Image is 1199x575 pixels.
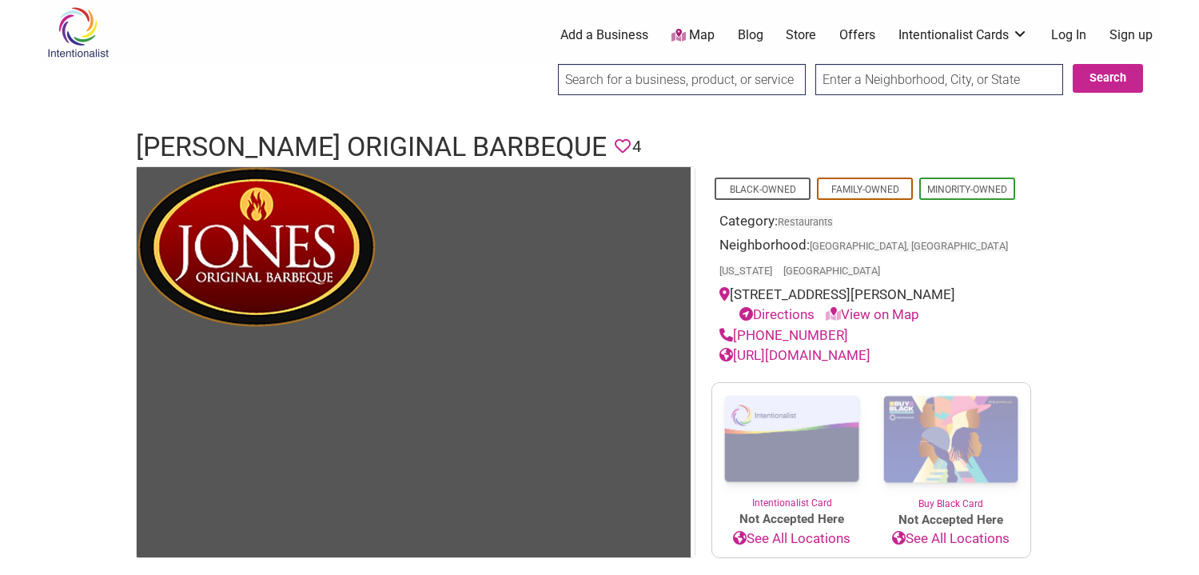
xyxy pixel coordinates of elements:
[719,347,870,363] a: [URL][DOMAIN_NAME]
[871,383,1030,497] img: Buy Black Card
[1073,64,1143,93] button: Search
[831,184,899,195] a: Family-Owned
[712,529,871,549] a: See All Locations
[719,327,848,343] a: [PHONE_NUMBER]
[739,306,815,322] a: Directions
[815,64,1063,95] input: Enter a Neighborhood, City, or State
[1109,26,1153,44] a: Sign up
[778,216,833,228] a: Restaurants
[712,510,871,529] span: Not Accepted Here
[738,26,763,44] a: Blog
[719,285,1023,325] div: [STREET_ADDRESS][PERSON_NAME]
[898,26,1028,44] a: Intentionalist Cards
[730,184,796,195] a: Black-Owned
[786,26,816,44] a: Store
[558,64,806,95] input: Search for a business, product, or service
[839,26,875,44] a: Offers
[783,266,880,277] span: [GEOGRAPHIC_DATA]
[810,242,1008,252] span: [GEOGRAPHIC_DATA], [GEOGRAPHIC_DATA]
[719,266,772,277] span: [US_STATE]
[40,6,116,58] img: Intentionalist
[719,211,1023,236] div: Category:
[136,128,607,166] h1: [PERSON_NAME] Original Barbeque
[560,26,648,44] a: Add a Business
[826,306,919,322] a: View on Map
[712,383,871,510] a: Intentionalist Card
[671,26,715,45] a: Map
[632,134,641,159] span: 4
[712,383,871,496] img: Intentionalist Card
[871,383,1030,511] a: Buy Black Card
[871,529,1030,549] a: See All Locations
[871,511,1030,529] span: Not Accepted Here
[719,235,1023,285] div: Neighborhood:
[927,184,1007,195] a: Minority-Owned
[1051,26,1086,44] a: Log In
